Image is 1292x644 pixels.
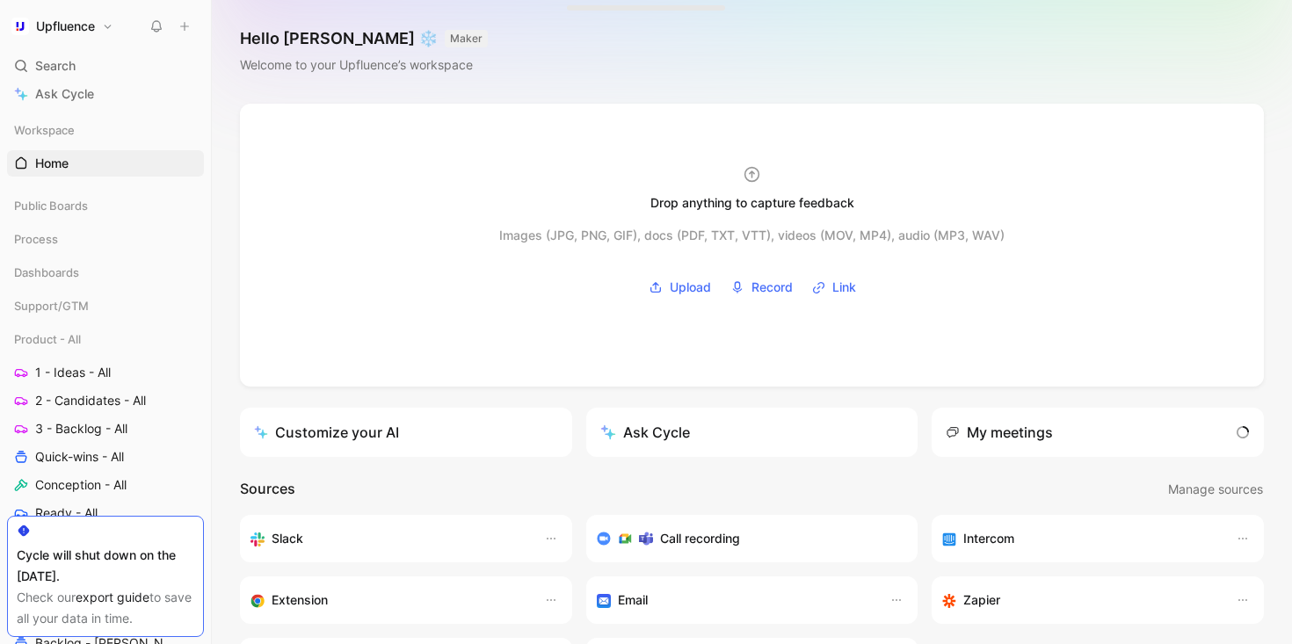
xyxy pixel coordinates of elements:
[35,155,69,172] span: Home
[7,81,204,107] a: Ask Cycle
[7,472,204,498] a: Conception - All
[250,528,526,549] div: Sync your customers, send feedback and get updates in Slack
[7,150,204,177] a: Home
[642,274,717,300] button: Upload
[963,528,1014,549] h3: Intercom
[14,197,88,214] span: Public Boards
[240,54,488,76] div: Welcome to your Upfluence’s workspace
[832,277,856,298] span: Link
[650,192,854,213] div: Drop anything to capture feedback
[35,392,146,409] span: 2 - Candidates - All
[14,121,75,139] span: Workspace
[7,259,204,291] div: Dashboards
[272,590,328,611] h3: Extension
[14,230,58,248] span: Process
[240,408,572,457] a: Customize your AI
[7,53,204,79] div: Search
[254,422,399,443] div: Customize your AI
[35,504,98,522] span: Ready - All
[35,55,76,76] span: Search
[7,500,204,526] a: Ready - All
[35,420,127,438] span: 3 - Backlog - All
[7,293,204,324] div: Support/GTM
[7,326,204,582] div: Product - All1 - Ideas - All2 - Candidates - All3 - Backlog - AllQuick-wins - AllConception - All...
[597,590,873,611] div: Forward emails to your feedback inbox
[946,422,1053,443] div: My meetings
[7,416,204,442] a: 3 - Backlog - All
[7,226,204,257] div: Process
[36,18,95,34] h1: Upfluence
[7,14,118,39] button: UpfluenceUpfluence
[670,277,711,298] span: Upload
[17,587,194,629] div: Check our to save all your data in time.
[597,528,894,549] div: Record & transcribe meetings from Zoom, Meet & Teams.
[7,387,204,414] a: 2 - Candidates - All
[7,192,204,219] div: Public Boards
[240,28,488,49] h1: Hello [PERSON_NAME] ❄️
[7,293,204,319] div: Support/GTM
[35,83,94,105] span: Ask Cycle
[660,528,740,549] h3: Call recording
[963,590,1000,611] h3: Zapier
[7,226,204,252] div: Process
[7,117,204,143] div: Workspace
[445,30,488,47] button: MAKER
[14,264,79,281] span: Dashboards
[76,590,149,604] a: export guide
[1168,479,1263,500] span: Manage sources
[11,18,29,35] img: Upfluence
[240,478,295,501] h2: Sources
[14,297,89,315] span: Support/GTM
[272,528,303,549] h3: Slack
[35,476,127,494] span: Conception - All
[35,448,124,466] span: Quick-wins - All
[7,259,204,286] div: Dashboards
[586,408,918,457] button: Ask Cycle
[7,326,204,352] div: Product - All
[7,444,204,470] a: Quick-wins - All
[250,590,526,611] div: Capture feedback from anywhere on the web
[7,359,204,386] a: 1 - Ideas - All
[14,330,81,348] span: Product - All
[751,277,793,298] span: Record
[499,225,1005,246] div: Images (JPG, PNG, GIF), docs (PDF, TXT, VTT), videos (MOV, MP4), audio (MP3, WAV)
[942,590,1218,611] div: Capture feedback from thousands of sources with Zapier (survey results, recordings, sheets, etc).
[724,274,799,300] button: Record
[600,422,690,443] div: Ask Cycle
[618,590,648,611] h3: Email
[7,192,204,224] div: Public Boards
[1167,478,1264,501] button: Manage sources
[17,545,194,587] div: Cycle will shut down on the [DATE].
[35,364,111,381] span: 1 - Ideas - All
[942,528,1218,549] div: Sync your customers, send feedback and get updates in Intercom
[806,274,862,300] button: Link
